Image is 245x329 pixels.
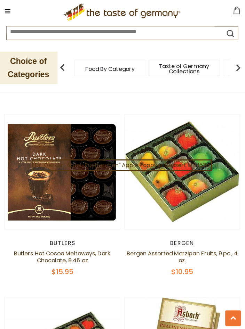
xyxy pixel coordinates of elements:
[33,159,212,171] a: Dr. Oetker "Apfel-Puefferchen" Apple Popover Dessert Mix 152g
[231,60,245,74] img: next arrow
[171,266,193,275] span: $10.95
[5,239,120,246] div: Butlers
[156,63,212,74] a: Taste of Germany Collections
[15,248,111,263] a: Butlers Hot Cocoa Meltaways, Dark Chocolate, 8.46 oz
[125,239,240,246] div: Bergen
[52,266,74,275] span: $15.95
[127,248,237,263] a: Bergen Assorted Marzipan Fruits, 9 pc., 4 oz.
[6,114,120,228] img: Butlers Hot Cocoa Meltaways, Dark Chocolate, 8.46 oz
[125,114,239,228] img: Bergen Assorted Marzipan Fruits, 9 pc., 4 oz.
[56,60,70,74] img: previous arrow
[86,66,135,71] a: Food By Category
